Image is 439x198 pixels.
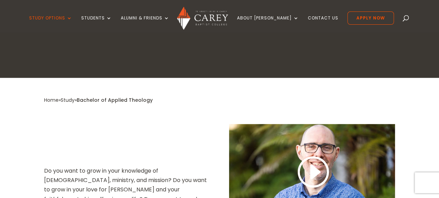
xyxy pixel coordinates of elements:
a: Alumni & Friends [121,16,169,32]
span: Bachelor of Applied Theology [77,97,153,104]
a: Home [44,97,59,104]
img: Carey Baptist College [177,7,228,30]
a: Apply Now [347,11,394,25]
a: About [PERSON_NAME] [237,16,299,32]
a: Contact Us [308,16,338,32]
a: Study [61,97,75,104]
a: Study Options [29,16,72,32]
span: » » [44,97,153,104]
a: Students [81,16,112,32]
